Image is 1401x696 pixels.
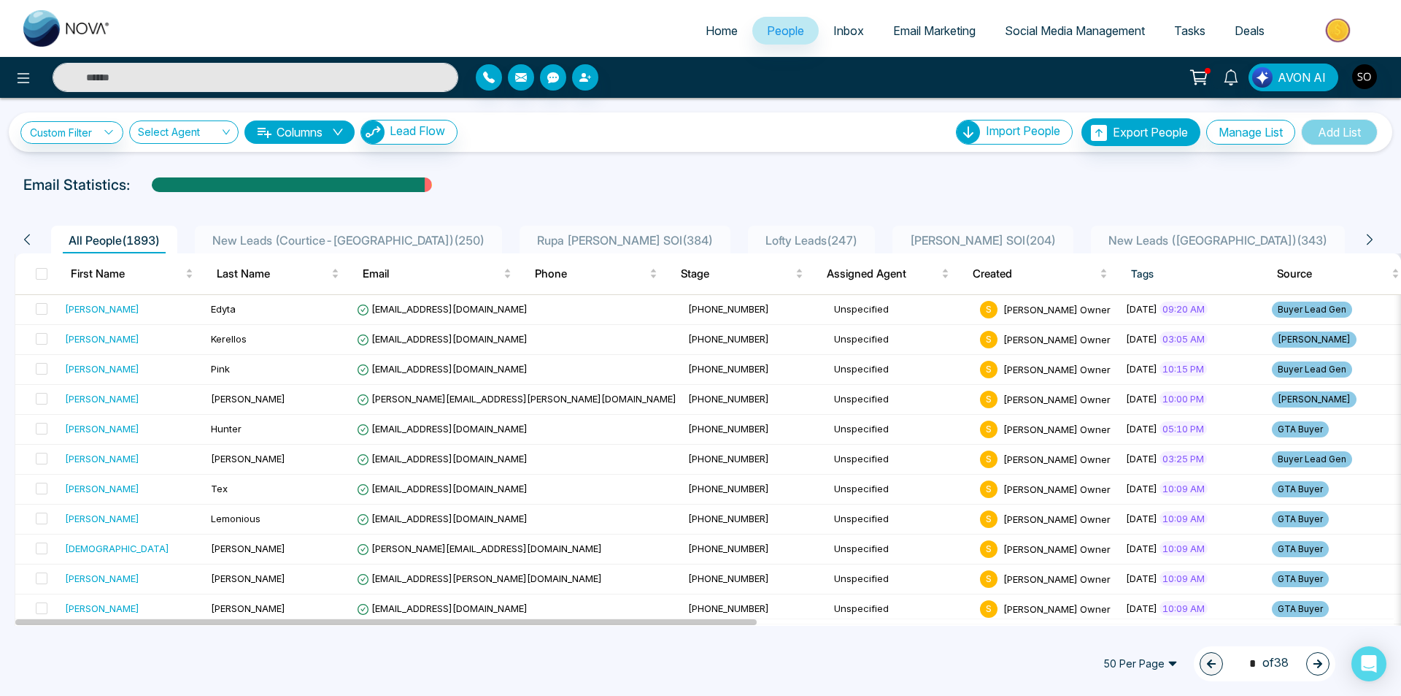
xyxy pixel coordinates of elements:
span: All People ( 1893 ) [63,233,166,248]
span: [PHONE_NUMBER] [688,303,769,315]
span: [EMAIL_ADDRESS][DOMAIN_NAME] [357,423,528,435]
span: 50 Per Page [1093,652,1188,676]
span: Kerellos [211,333,247,345]
div: Open Intercom Messenger [1351,646,1386,681]
span: [DATE] [1126,603,1157,614]
p: Email Statistics: [23,174,130,196]
span: [PERSON_NAME] Owner [1003,513,1111,524]
th: Email [351,253,523,294]
span: AVON AI [1278,69,1326,86]
span: [EMAIL_ADDRESS][DOMAIN_NAME] [357,333,528,345]
span: [DATE] [1126,303,1157,315]
span: [PHONE_NUMBER] [688,453,769,464]
span: [PERSON_NAME] [211,603,285,614]
th: Tags [1119,253,1265,294]
div: [PERSON_NAME] [65,302,139,316]
span: Hunter [211,423,242,435]
span: [PERSON_NAME] Owner [1003,333,1111,345]
span: Phone [535,265,647,283]
span: S [980,421,997,438]
span: [PHONE_NUMBER] [688,543,769,554]
span: [PERSON_NAME] [211,573,285,584]
span: [PHONE_NUMBER] [688,573,769,584]
span: [EMAIL_ADDRESS][DOMAIN_NAME] [357,513,528,524]
span: Lead Flow [390,123,445,138]
img: Lead Flow [361,121,385,144]
a: Tasks [1159,17,1220,45]
span: Edyta [211,303,236,315]
td: Unspecified [828,385,974,415]
th: Stage [669,253,815,294]
div: [PERSON_NAME] [65,601,139,616]
span: [PERSON_NAME] Owner [1003,543,1111,554]
span: Stage [681,265,792,283]
span: 03:05 AM [1159,332,1208,346]
span: 10:09 AM [1159,541,1208,556]
span: 09:20 AM [1159,302,1208,316]
span: Email Marketing [893,23,976,38]
span: S [980,361,997,378]
div: [PERSON_NAME] [65,391,139,406]
span: [EMAIL_ADDRESS][DOMAIN_NAME] [357,363,528,375]
span: [PHONE_NUMBER] [688,363,769,375]
span: [PERSON_NAME][EMAIL_ADDRESS][DOMAIN_NAME] [357,543,602,554]
div: [DEMOGRAPHIC_DATA] [65,541,169,556]
span: Home [706,23,738,38]
span: Social Media Management [1005,23,1145,38]
span: [PERSON_NAME] Owner [1003,423,1111,435]
span: Rupa [PERSON_NAME] SOI ( 384 ) [531,233,719,248]
span: [PHONE_NUMBER] [688,603,769,614]
span: S [980,391,997,408]
a: Inbox [819,17,879,45]
span: Inbox [833,23,864,38]
span: [EMAIL_ADDRESS][DOMAIN_NAME] [357,303,528,315]
span: [PHONE_NUMBER] [688,393,769,405]
td: Unspecified [828,535,974,565]
span: S [980,331,997,348]
span: Import People [986,123,1060,138]
button: Export People [1081,118,1200,146]
button: AVON AI [1248,64,1338,91]
span: [DATE] [1126,453,1157,464]
span: 05:10 PM [1159,421,1207,436]
td: Unspecified [828,415,974,445]
span: [PERSON_NAME] Owner [1003,363,1111,375]
span: [PERSON_NAME] Owner [1003,483,1111,494]
span: Export People [1113,125,1188,139]
span: [PHONE_NUMBER] [688,513,769,524]
span: [PHONE_NUMBER] [688,423,769,435]
span: [PHONE_NUMBER] [688,483,769,494]
span: [PERSON_NAME] Owner [1003,303,1111,315]
span: Lemonious [211,513,260,524]
span: [PERSON_NAME] [211,543,285,554]
span: [PERSON_NAME] Owner [1003,573,1111,584]
td: Unspecified [828,565,974,594]
span: GTA Buyer [1272,601,1329,617]
span: New Leads (Courtice-[GEOGRAPHIC_DATA]) ( 250 ) [207,233,490,248]
span: [DATE] [1126,393,1157,405]
th: First Name [59,253,205,294]
span: New Leads ([GEOGRAPHIC_DATA]) ( 343 ) [1103,233,1333,248]
span: 10:09 AM [1159,511,1208,526]
button: Manage List [1206,120,1295,145]
span: [PERSON_NAME] [211,453,285,464]
span: [DATE] [1126,513,1157,524]
span: [PERSON_NAME] [1272,391,1356,408]
span: S [980,540,997,558]
span: Deals [1235,23,1265,38]
span: [DATE] [1126,573,1157,584]
span: Tasks [1174,23,1205,38]
th: Last Name [205,253,351,294]
span: Buyer Lead Gen [1272,302,1352,318]
span: Assigned Agent [827,265,938,283]
span: Buyer Lead Gen [1272,451,1352,467]
span: [DATE] [1126,483,1157,494]
span: S [980,600,997,618]
span: Pink [211,363,230,375]
span: [DATE] [1126,543,1157,554]
span: People [767,23,804,38]
div: [PERSON_NAME] [65,332,139,346]
span: [DATE] [1126,423,1157,435]
span: S [980,451,997,468]
span: [DATE] [1126,363,1157,375]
